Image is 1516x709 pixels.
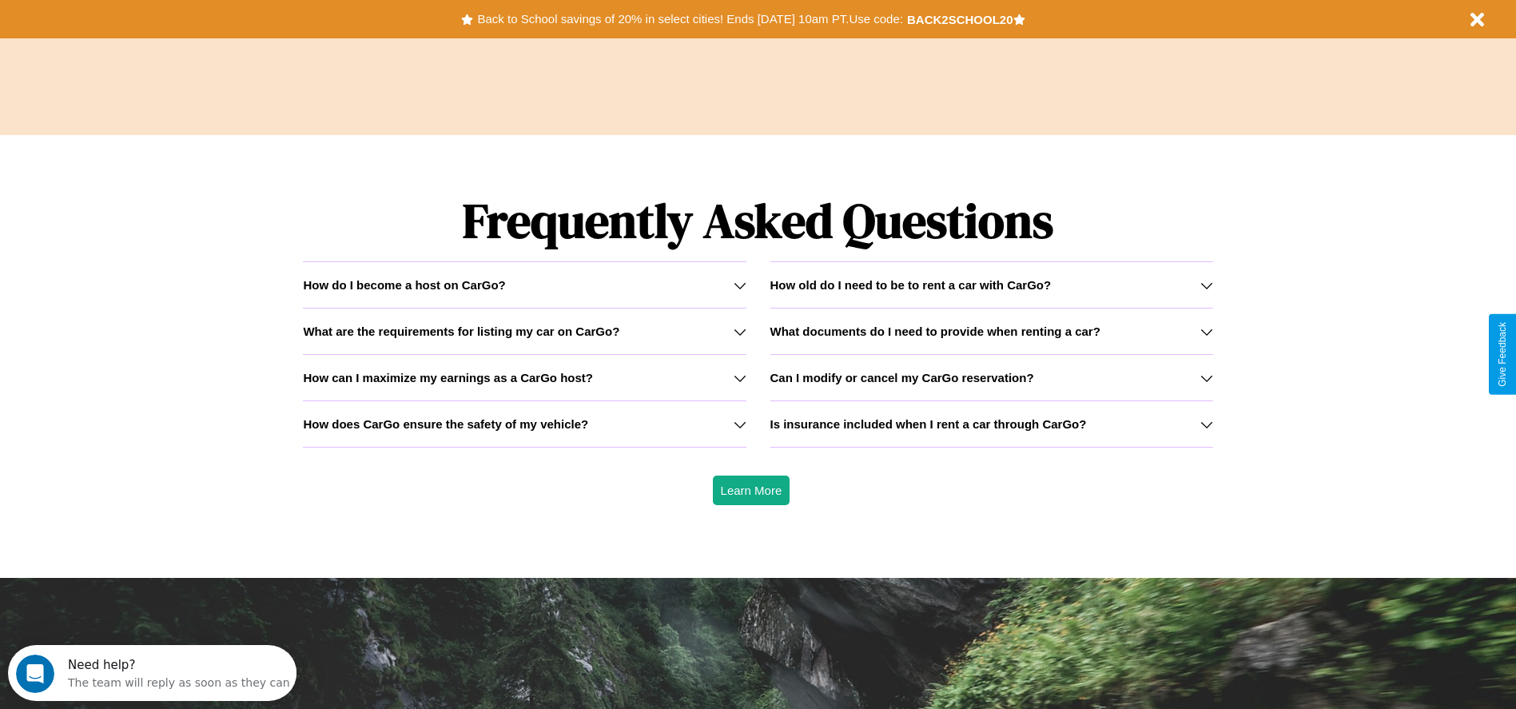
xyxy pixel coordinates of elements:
[303,325,619,338] h3: What are the requirements for listing my car on CarGo?
[6,6,297,50] div: Open Intercom Messenger
[770,325,1100,338] h3: What documents do I need to provide when renting a car?
[60,14,282,26] div: Need help?
[60,26,282,43] div: The team will reply as soon as they can
[303,180,1212,261] h1: Frequently Asked Questions
[303,278,505,292] h3: How do I become a host on CarGo?
[16,655,54,693] iframe: Intercom live chat
[303,417,588,431] h3: How does CarGo ensure the safety of my vehicle?
[770,417,1087,431] h3: Is insurance included when I rent a car through CarGo?
[303,371,593,384] h3: How can I maximize my earnings as a CarGo host?
[713,476,790,505] button: Learn More
[770,371,1034,384] h3: Can I modify or cancel my CarGo reservation?
[8,645,296,701] iframe: Intercom live chat discovery launcher
[1497,322,1508,387] div: Give Feedback
[473,8,906,30] button: Back to School savings of 20% in select cities! Ends [DATE] 10am PT.Use code:
[907,13,1013,26] b: BACK2SCHOOL20
[770,278,1052,292] h3: How old do I need to be to rent a car with CarGo?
